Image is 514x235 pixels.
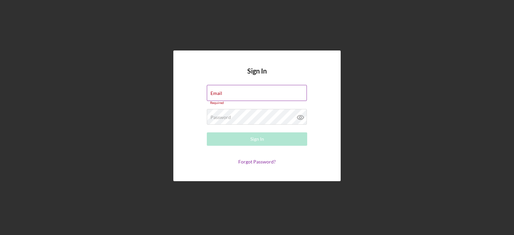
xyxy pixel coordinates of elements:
h4: Sign In [247,67,267,85]
label: Password [210,115,231,120]
div: Required [207,101,307,105]
button: Sign In [207,132,307,146]
div: Sign In [250,132,264,146]
label: Email [210,91,222,96]
a: Forgot Password? [238,159,276,164]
